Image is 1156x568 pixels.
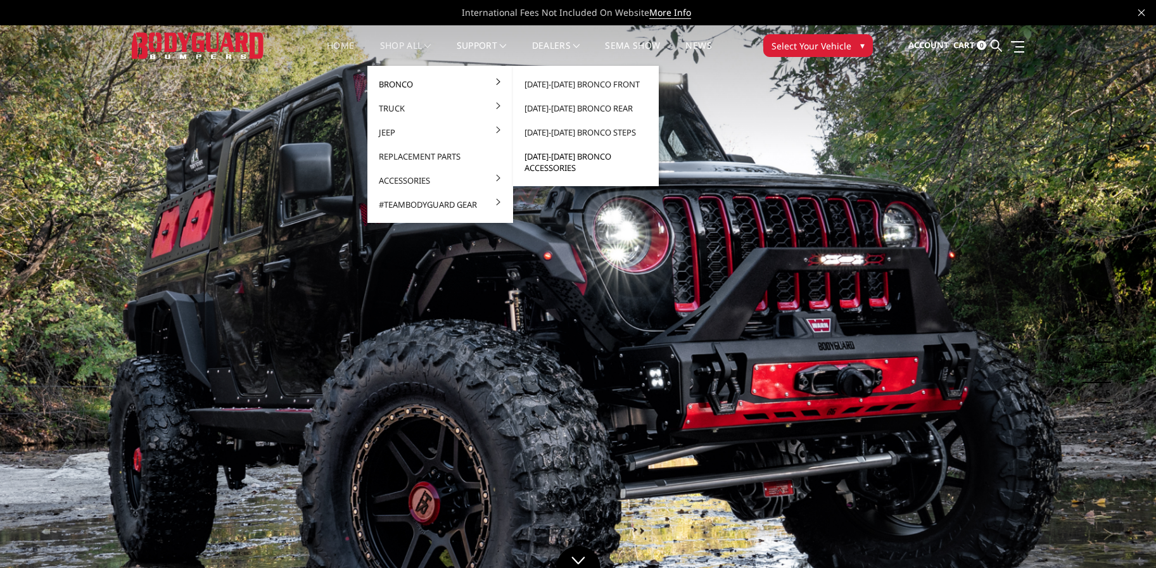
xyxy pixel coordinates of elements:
span: 0 [977,41,986,50]
a: Support [457,41,507,66]
a: [DATE]-[DATE] Bronco Accessories [518,144,654,180]
a: Cart 0 [953,28,986,63]
a: Dealers [532,41,580,66]
a: shop all [380,41,431,66]
button: 4 of 5 [1098,363,1110,383]
a: Truck [372,96,508,120]
button: 3 of 5 [1098,343,1110,363]
a: More Info [649,6,691,19]
iframe: Chat Widget [1093,507,1156,568]
a: Replacement Parts [372,144,508,168]
button: 5 of 5 [1098,383,1110,403]
span: Account [908,39,949,51]
a: SEMA Show [605,41,660,66]
a: News [685,41,711,66]
button: 2 of 5 [1098,323,1110,343]
a: Bronco [372,72,508,96]
span: Select Your Vehicle [772,39,851,53]
a: [DATE]-[DATE] Bronco Front [518,72,654,96]
a: [DATE]-[DATE] Bronco Steps [518,120,654,144]
a: Click to Down [556,546,600,568]
a: Accessories [372,168,508,192]
a: #TeamBodyguard Gear [372,192,508,217]
a: Jeep [372,120,508,144]
a: Account [908,28,949,63]
a: Home [327,41,354,66]
button: 1 of 5 [1098,303,1110,323]
img: BODYGUARD BUMPERS [132,32,265,58]
a: [DATE]-[DATE] Bronco Rear [518,96,654,120]
span: Cart [953,39,975,51]
span: ▾ [860,39,865,52]
button: Select Your Vehicle [763,34,873,57]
